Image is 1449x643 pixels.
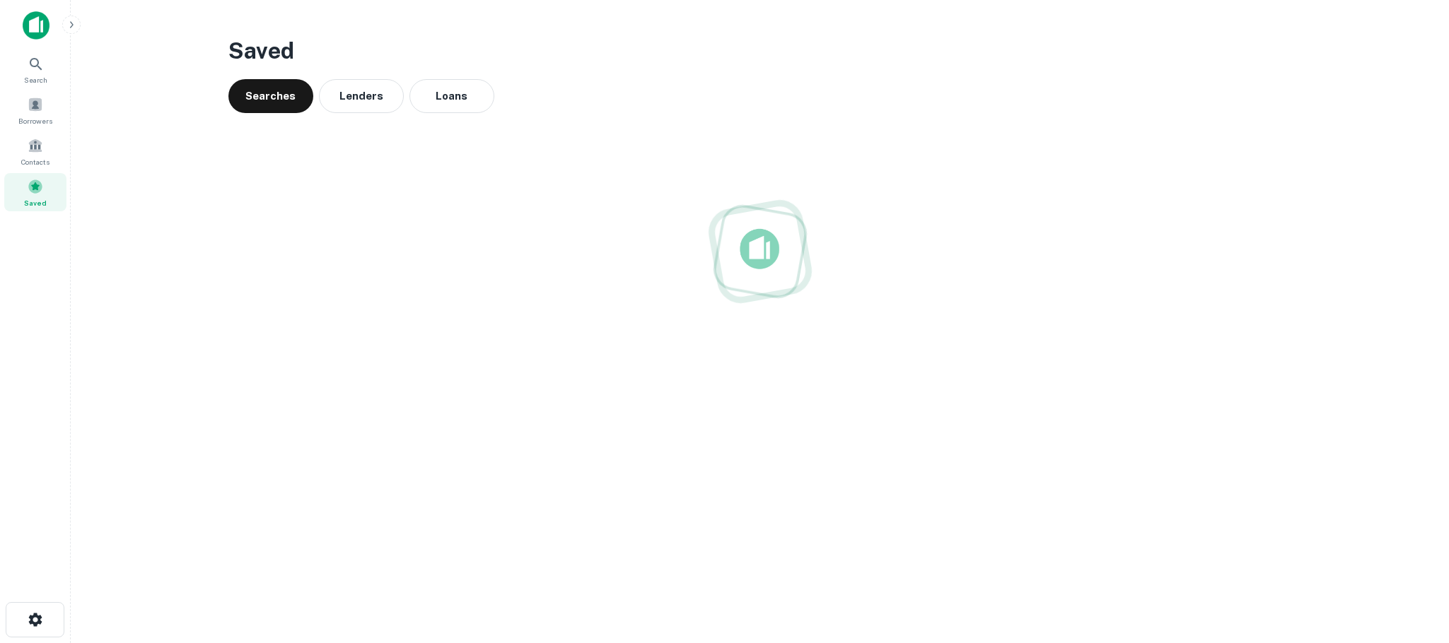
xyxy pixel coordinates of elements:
[21,156,50,167] span: Contacts
[4,50,66,88] a: Search
[24,74,47,85] span: Search
[409,79,494,113] button: Loans
[18,115,52,126] span: Borrowers
[4,132,66,170] a: Contacts
[228,34,1292,68] h3: Saved
[4,91,66,129] a: Borrowers
[319,79,404,113] button: Lenders
[24,197,47,208] span: Saved
[4,173,66,211] a: Saved
[228,79,313,113] button: Searches
[23,11,50,40] img: capitalize-icon.png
